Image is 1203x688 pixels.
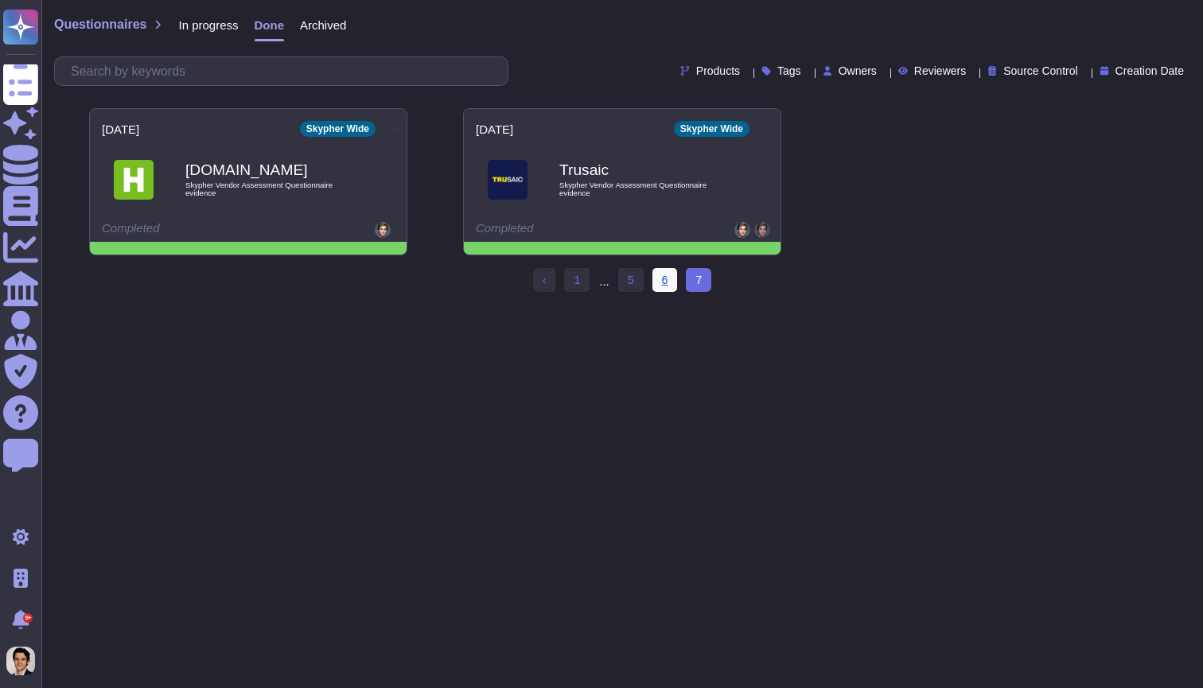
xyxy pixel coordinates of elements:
img: user [375,222,391,238]
div: Skypher Wide [300,121,376,137]
span: Reviewers [914,65,966,76]
span: [DATE] [102,123,139,135]
img: user [6,647,35,675]
span: Products [696,65,740,76]
span: Skypher Vendor Assessment Questionnaire evidence [185,181,345,196]
b: [DOMAIN_NAME] [185,162,345,177]
span: Creation Date [1115,65,1184,76]
span: Skypher Vendor Assessment Questionnaire evidence [559,181,718,196]
span: Archived [300,19,346,31]
span: In progress [178,19,238,31]
a: 1 [564,268,590,292]
a: 5 [618,268,644,292]
span: ‹ [543,274,547,286]
span: 7 [686,268,711,292]
div: Completed [102,222,297,238]
span: Owners [839,65,877,76]
input: Search by keywords [63,57,508,85]
span: Source Control [1003,65,1077,76]
span: Tags [777,65,801,76]
img: Logo [488,160,528,200]
div: Completed [476,222,671,238]
div: 9+ [23,613,33,623]
button: user [3,643,46,678]
img: Logo [114,160,154,200]
div: ... [599,268,609,293]
b: Trusaic [559,162,718,177]
span: [DATE] [476,123,513,135]
img: user [734,222,750,238]
span: Questionnaires [54,18,146,31]
span: Done [255,19,285,31]
div: Skypher Wide [674,121,749,137]
a: 6 [652,268,678,292]
img: user [754,222,770,238]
